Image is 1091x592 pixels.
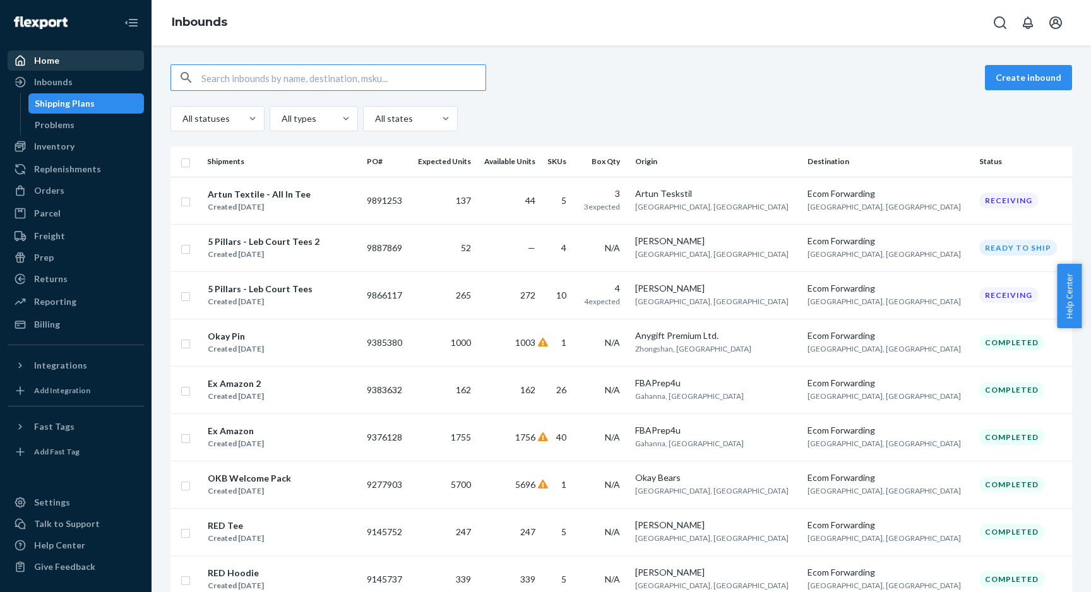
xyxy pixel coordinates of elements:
div: Prep [34,251,54,264]
span: 3 expected [584,202,620,211]
td: 9891253 [362,177,410,224]
div: [PERSON_NAME] [635,519,797,531]
span: 5700 [451,479,471,490]
a: Talk to Support [8,514,144,534]
span: 5 [561,526,566,537]
div: Completed [979,477,1044,492]
a: Inventory [8,136,144,157]
span: 10 [556,290,566,300]
div: Ecom Forwarding [808,519,970,531]
div: Ecom Forwarding [808,566,970,579]
a: Shipping Plans [28,93,145,114]
span: Gahanna, [GEOGRAPHIC_DATA] [635,391,744,401]
div: Talk to Support [34,518,100,530]
span: 26 [556,384,566,395]
th: Status [974,146,1072,177]
div: Settings [34,496,70,509]
img: Flexport logo [14,16,68,29]
a: Help Center [8,535,144,555]
td: 9385380 [362,319,410,366]
div: Receiving [979,192,1038,208]
div: Okay Bears [635,471,797,484]
div: Reporting [34,295,76,308]
a: Settings [8,492,144,512]
span: 40 [556,432,566,442]
span: 137 [456,195,471,206]
div: Anygift Premium Ltd. [635,329,797,342]
span: [GEOGRAPHIC_DATA], [GEOGRAPHIC_DATA] [635,202,789,211]
td: 9383632 [362,366,410,413]
div: Ecom Forwarding [808,187,970,200]
td: 9145752 [362,508,410,555]
span: 52 [461,242,471,253]
input: Search inbounds by name, destination, msku... [201,65,486,90]
span: N/A [605,479,620,490]
button: Open Search Box [987,10,1013,35]
button: Close Navigation [119,10,144,35]
th: Destination [802,146,975,177]
div: Billing [34,318,60,331]
div: Completed [979,571,1044,587]
td: 9376128 [362,413,410,461]
div: Created [DATE] [208,390,264,403]
span: [GEOGRAPHIC_DATA], [GEOGRAPHIC_DATA] [808,344,961,353]
div: Created [DATE] [208,201,311,213]
span: [GEOGRAPHIC_DATA], [GEOGRAPHIC_DATA] [808,297,961,306]
div: Completed [979,382,1044,398]
div: Ecom Forwarding [808,471,970,484]
div: 5 Pillars - Leb Court Tees 2 [208,235,319,248]
div: Created [DATE] [208,248,319,261]
div: [PERSON_NAME] [635,282,797,295]
div: Created [DATE] [208,579,264,592]
td: 9277903 [362,461,410,508]
button: Create inbound [985,65,1072,90]
a: Prep [8,247,144,268]
span: 5696 [515,479,535,490]
div: [PERSON_NAME] [635,566,797,579]
span: [GEOGRAPHIC_DATA], [GEOGRAPHIC_DATA] [635,581,789,590]
div: Freight [34,230,65,242]
button: Fast Tags [8,417,144,437]
span: [GEOGRAPHIC_DATA], [GEOGRAPHIC_DATA] [808,249,961,259]
th: Origin [630,146,802,177]
span: [GEOGRAPHIC_DATA], [GEOGRAPHIC_DATA] [635,486,789,495]
input: All statuses [181,112,182,125]
span: 339 [520,574,535,584]
span: [GEOGRAPHIC_DATA], [GEOGRAPHIC_DATA] [635,249,789,259]
div: Give Feedback [34,560,95,573]
span: Zhongshan, [GEOGRAPHIC_DATA] [635,344,751,353]
div: Returns [34,273,68,285]
span: 265 [456,290,471,300]
span: 5 [561,574,566,584]
div: Help Center [34,539,85,552]
div: FBAPrep4u [635,424,797,437]
span: N/A [605,242,620,253]
td: 9887869 [362,224,410,271]
span: [GEOGRAPHIC_DATA], [GEOGRAPHIC_DATA] [635,297,789,306]
div: Ecom Forwarding [808,282,970,295]
button: Give Feedback [8,557,144,577]
div: Fast Tags [34,420,75,433]
a: Orders [8,181,144,201]
span: [GEOGRAPHIC_DATA], [GEOGRAPHIC_DATA] [808,486,961,495]
td: 9866117 [362,271,410,319]
div: Created [DATE] [208,437,264,450]
div: 3 [581,187,620,200]
div: Completed [979,334,1044,350]
span: 247 [520,526,535,537]
button: Integrations [8,355,144,376]
th: Box Qty [576,146,630,177]
div: Ecom Forwarding [808,235,970,247]
span: [GEOGRAPHIC_DATA], [GEOGRAPHIC_DATA] [808,391,961,401]
div: Artun Textile - All In Tee [208,188,311,201]
div: 4 [581,282,620,295]
span: 272 [520,290,535,300]
span: 247 [456,526,471,537]
div: FBAPrep4u [635,377,797,389]
span: 1 [561,337,566,348]
div: Completed [979,429,1044,445]
span: 162 [456,384,471,395]
span: 1755 [451,432,471,442]
span: [GEOGRAPHIC_DATA], [GEOGRAPHIC_DATA] [808,439,961,448]
div: [PERSON_NAME] [635,235,797,247]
